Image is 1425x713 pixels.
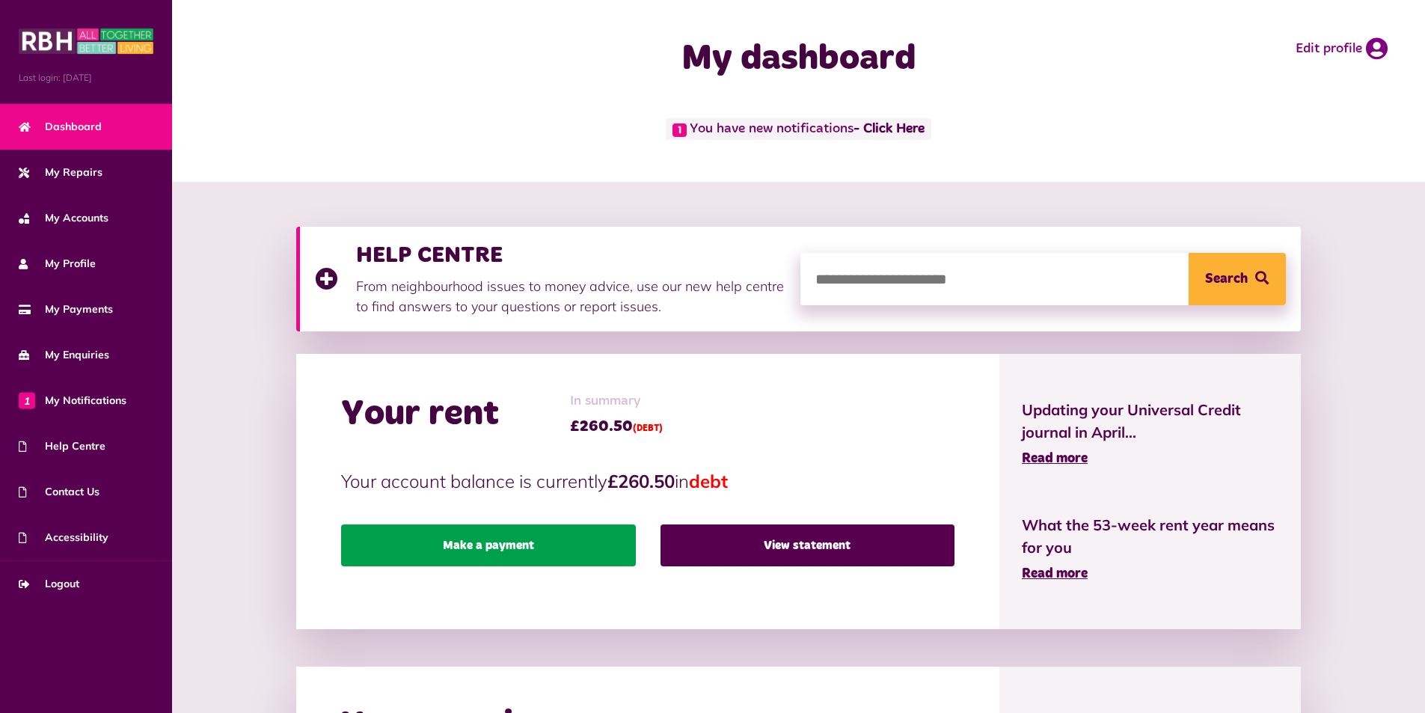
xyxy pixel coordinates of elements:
span: What the 53-week rent year means for you [1022,514,1278,559]
a: Make a payment [341,524,635,566]
span: My Accounts [19,210,108,226]
span: Help Centre [19,438,105,454]
span: (DEBT) [633,424,663,433]
span: My Notifications [19,393,126,408]
p: Your account balance is currently in [341,468,954,495]
span: 1 [672,123,687,137]
span: Logout [19,576,79,592]
span: debt [689,470,728,492]
h2: Your rent [341,393,499,436]
span: Accessibility [19,530,108,545]
span: Contact Us [19,484,99,500]
a: Edit profile [1296,37,1388,60]
p: From neighbourhood issues to money advice, use our new help centre to find answers to your questi... [356,276,785,316]
span: Last login: [DATE] [19,71,153,85]
a: Updating your Universal Credit journal in April... Read more [1022,399,1278,469]
span: In summary [570,391,663,411]
span: My Payments [19,302,113,317]
span: Search [1205,253,1248,305]
span: £260.50 [570,415,663,438]
strong: £260.50 [607,470,675,492]
a: - Click Here [854,123,925,136]
a: What the 53-week rent year means for you Read more [1022,514,1278,584]
h3: HELP CENTRE [356,242,785,269]
span: My Repairs [19,165,102,180]
span: My Enquiries [19,347,109,363]
span: You have new notifications [666,118,931,140]
span: Dashboard [19,119,102,135]
span: Updating your Universal Credit journal in April... [1022,399,1278,444]
span: Read more [1022,567,1088,581]
button: Search [1189,253,1286,305]
span: 1 [19,392,35,408]
img: MyRBH [19,26,153,56]
span: Read more [1022,452,1088,465]
a: View statement [661,524,954,566]
h1: My dashboard [500,37,1097,81]
span: My Profile [19,256,96,272]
